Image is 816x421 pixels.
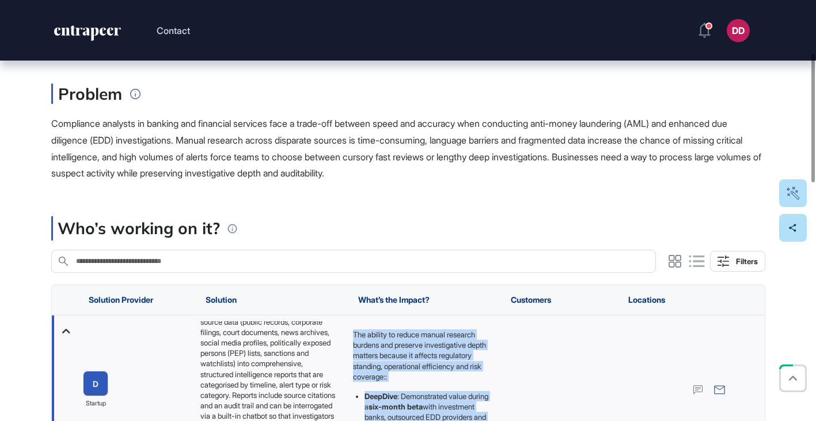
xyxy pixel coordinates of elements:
a: D [83,371,108,396]
span: Solution Provider [89,295,153,305]
a: entrapeer-logo [53,25,122,45]
strong: six-month beta [368,402,422,411]
h3: Problem [51,84,122,104]
strong: DeepDive [364,392,397,401]
p: The ability to reduce manual research burdens and preserve investigative depth matters because it... [352,329,488,382]
span: Solution [206,295,237,305]
button: Filters [710,251,765,272]
span: What’s the Impact? [358,295,430,305]
span: startup [85,399,105,409]
div: D [93,379,98,388]
button: DD [727,19,750,42]
p: Who’s working on it? [58,216,220,240]
span: Compliance analysts in banking and financial services face a trade-off between speed and accuracy... [51,118,761,179]
span: Locations [628,295,665,305]
div: Balancing Speed and Depth in AML Investigations with AI-Enhanced Due Diligence [51,5,765,61]
div: Filters [736,257,758,266]
button: Contact [157,23,190,38]
span: Customers [511,295,551,305]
